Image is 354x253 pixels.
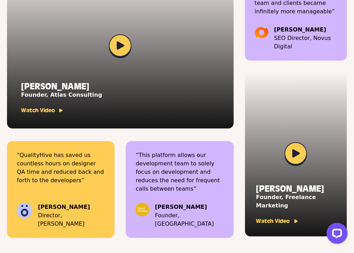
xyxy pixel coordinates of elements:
p: “QualityHive has saved us countless hours on designer QA time and reduced back and forth to the d... [17,151,105,185]
h3: [PERSON_NAME] [21,82,102,91]
iframe: LiveChat chat widget [321,220,350,249]
p: [PERSON_NAME] [155,203,224,211]
p: Founder, Freelance Marketing [256,193,347,210]
p: Director, [PERSON_NAME] [38,211,105,228]
p: [PERSON_NAME] [38,203,105,211]
h3: [PERSON_NAME] [256,185,347,193]
p: [PERSON_NAME] [274,26,337,34]
p: Founder, Atlas Consulting [21,91,102,99]
p: “This platform allows our development team to solely focus on development and reduces the need fo... [136,151,224,193]
p: Founder, [GEOGRAPHIC_DATA] [155,211,224,228]
img: Third Avenue Creative [136,203,149,217]
img: Play [109,34,131,58]
img: Novus Digital [255,26,268,39]
p: SEO Director, Novus Digital [274,34,337,51]
button: Watch Video [256,217,298,225]
img: Play [285,142,307,166]
img: Otelli Design [17,203,32,218]
button: Watch Video [21,106,63,115]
